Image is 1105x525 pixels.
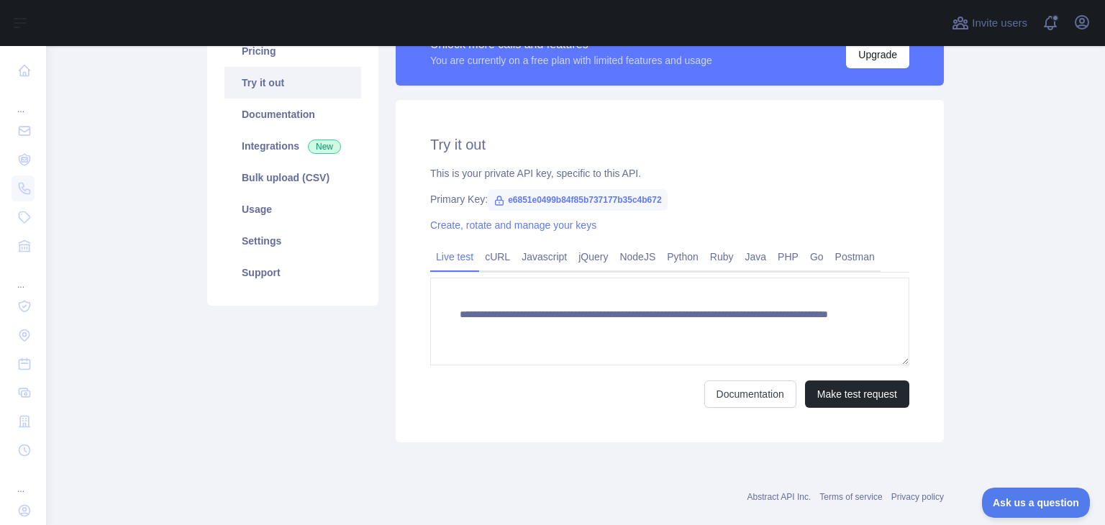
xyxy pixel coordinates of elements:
a: Postman [829,245,881,268]
a: Usage [224,193,361,225]
h2: Try it out [430,134,909,155]
div: This is your private API key, specific to this API. [430,166,909,181]
a: Java [740,245,773,268]
a: Terms of service [819,492,882,502]
a: NodeJS [614,245,661,268]
a: Javascript [516,245,573,268]
a: Integrations New [224,130,361,162]
a: PHP [772,245,804,268]
a: Ruby [704,245,740,268]
a: Python [661,245,704,268]
a: Abstract API Inc. [747,492,811,502]
button: Invite users [949,12,1030,35]
a: Bulk upload (CSV) [224,162,361,193]
a: Pricing [224,35,361,67]
div: ... [12,86,35,115]
div: ... [12,262,35,291]
a: Create, rotate and manage your keys [430,219,596,231]
a: jQuery [573,245,614,268]
button: Upgrade [846,41,909,68]
span: New [308,140,341,154]
span: Invite users [972,15,1027,32]
div: Primary Key: [430,192,909,206]
a: Go [804,245,829,268]
a: Live test [430,245,479,268]
iframe: Toggle Customer Support [982,488,1091,518]
div: You are currently on a free plan with limited features and usage [430,53,712,68]
a: Support [224,257,361,288]
span: e6851e0499b84f85b737177b35c4b672 [488,189,668,211]
a: Documentation [224,99,361,130]
a: Privacy policy [891,492,944,502]
a: cURL [479,245,516,268]
a: Try it out [224,67,361,99]
a: Settings [224,225,361,257]
a: Documentation [704,380,796,408]
button: Make test request [805,380,909,408]
div: ... [12,466,35,495]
